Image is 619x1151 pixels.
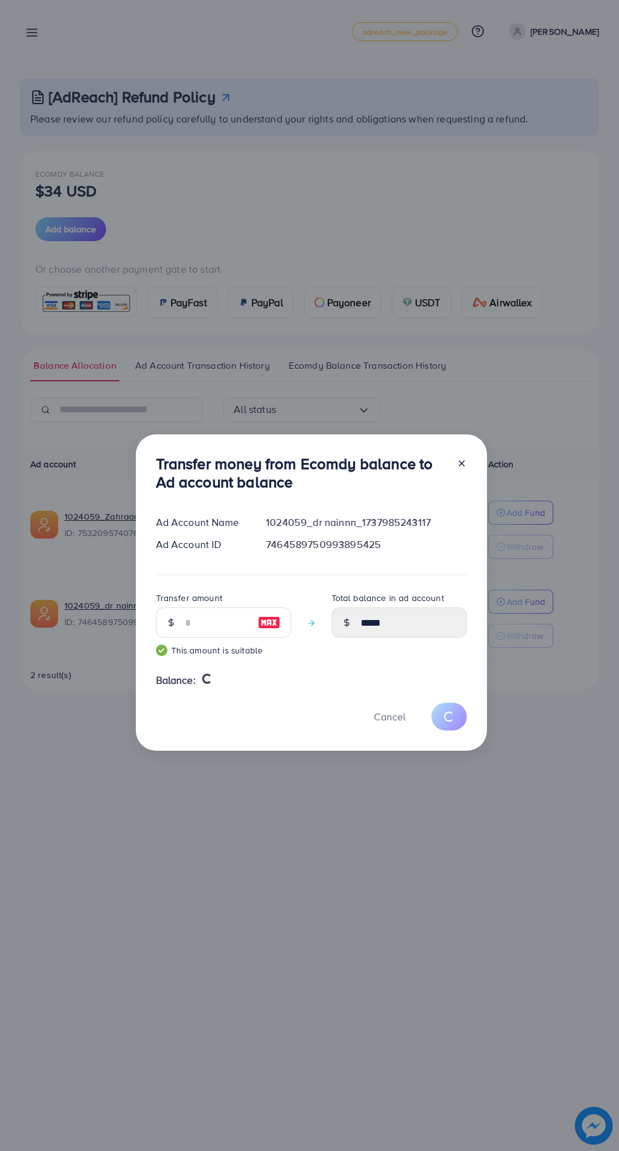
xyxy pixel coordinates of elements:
h3: Transfer money from Ecomdy balance to Ad account balance [156,455,447,491]
label: Transfer amount [156,592,222,604]
div: 1024059_dr nainnn_1737985243117 [256,515,476,530]
img: image [258,615,280,630]
span: Balance: [156,673,196,688]
label: Total balance in ad account [332,592,444,604]
div: Ad Account ID [146,537,256,552]
img: guide [156,645,167,656]
span: Cancel [374,710,406,724]
div: 7464589750993895425 [256,537,476,552]
button: Cancel [358,703,421,730]
small: This amount is suitable [156,644,291,657]
div: Ad Account Name [146,515,256,530]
